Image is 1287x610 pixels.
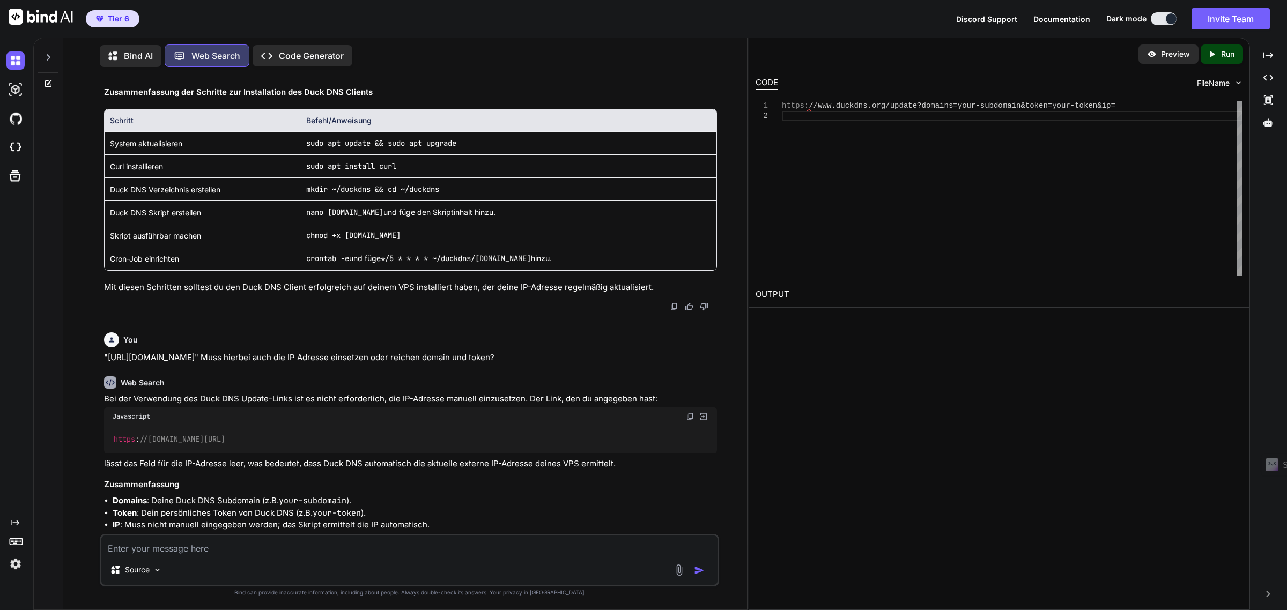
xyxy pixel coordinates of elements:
button: Invite Team [1192,8,1270,29]
img: darkChat [6,51,25,70]
p: Source [125,564,150,575]
span: Discord Support [956,14,1017,24]
span: org [872,101,885,110]
code: sudo apt update && sudo apt upgrade [306,138,456,148]
span: token [1075,101,1097,110]
li: : Deine Duck DNS Subdomain (z.B. ). [113,495,716,507]
code: */5 * * * * ~/duckdns/[DOMAIN_NAME] [381,254,531,263]
button: premiumTier 6 [86,10,139,27]
th: Schritt [105,109,301,132]
span: duckdns [835,101,867,110]
code: sudo apt install curl [306,161,396,171]
div: 1 [756,101,768,111]
span: Tier 6 [108,13,129,24]
td: System aktualisieren [105,132,301,155]
span: ? [917,101,921,110]
span: token [1025,101,1047,110]
button: Discord Support [956,13,1017,25]
p: Bei der Verwendung des Duck DNS Update-Links ist es nicht erforderlich, die IP-Adresse manuell ei... [104,393,716,405]
code: : [113,434,226,445]
span: - [975,101,980,110]
span: Javascript [113,412,150,421]
td: Duck DNS Skript erstellen [105,201,301,224]
td: Skript ausführbar machen [105,224,301,247]
td: Cron-Job einrichten [105,247,301,270]
span: ://www [804,101,831,110]
p: "[URL][DOMAIN_NAME]" Muss hierbei auch die IP Adresse einsetzen oder reichen domain und token? [104,352,716,364]
img: icon [694,565,705,576]
img: premium [96,16,103,22]
p: lässt das Feld für die IP-Adresse leer, was bedeutet, dass Duck DNS automatisch die aktuelle exte... [104,458,716,470]
img: copy [686,412,694,421]
div: 2 [756,111,768,121]
p: Run [1221,49,1234,59]
code: mkdir ~/duckdns && cd ~/duckdns [306,184,439,194]
span: . [831,101,835,110]
span: - [1070,101,1074,110]
td: Curl installieren [105,155,301,178]
p: Bind AI [124,49,153,62]
img: dislike [700,302,708,311]
span: subdomain [980,101,1020,110]
div: CODE [756,77,778,90]
span: . [867,101,871,110]
strong: Token [113,508,137,518]
span: & [1020,101,1025,110]
img: Bind AI [9,9,73,25]
li: : Dein persönliches Token von Duck DNS (z.B. ). [113,507,716,519]
span: / [885,101,890,110]
span: FileName [1197,78,1230,88]
img: attachment [673,564,685,576]
img: like [685,302,693,311]
span: your [1052,101,1070,110]
img: chevron down [1234,78,1243,87]
code: nano [DOMAIN_NAME] [306,207,383,217]
span: ip [1101,101,1111,110]
img: darkAi-studio [6,80,25,99]
img: Open in Browser [699,412,708,421]
th: Befehl/Anweisung [301,109,716,132]
td: und füge den Skriptinhalt hinzu. [301,201,716,224]
h3: Zusammenfassung [104,479,716,491]
span: https [782,101,804,110]
img: githubDark [6,109,25,128]
span: = [1111,101,1115,110]
code: your-token [313,508,361,518]
span: Documentation [1033,14,1090,24]
img: cloudideIcon [6,138,25,157]
span: & [1097,101,1101,110]
code: chmod +x [DOMAIN_NAME] [306,230,401,240]
img: copy [670,302,678,311]
p: Preview [1161,49,1190,59]
span: Dark mode [1106,13,1147,24]
code: crontab -e [306,254,349,263]
span: https [114,435,135,444]
span: domains [921,101,953,110]
img: Pick Models [153,566,162,575]
td: Duck DNS Verzeichnis erstellen [105,178,301,201]
span: = [1047,101,1052,110]
code: your-subdomain [279,495,346,506]
span: your [957,101,975,110]
p: Code Generator [279,49,344,62]
p: Mit diesen Schritten solltest du den Duck DNS Client erfolgreich auf deinem VPS installiert haben... [104,281,716,294]
td: und füge hinzu. [301,247,716,270]
button: Documentation [1033,13,1090,25]
h3: Zusammenfassung der Schritte zur Installation des Duck DNS Clients [104,86,716,99]
p: Web Search [191,49,240,62]
span: //[DOMAIN_NAME][URL] [139,435,225,444]
img: settings [6,555,25,573]
span: update [890,101,916,110]
strong: IP [113,519,120,530]
h6: Web Search [121,377,165,388]
strong: Domains [113,495,147,505]
h6: You [123,334,138,345]
h2: OUTPUT [749,282,1249,307]
li: : Muss nicht manuell eingegeben werden; das Skript ermittelt die IP automatisch. [113,519,716,531]
span: = [953,101,957,110]
img: preview [1147,49,1157,59]
p: Bind can provide inaccurate information, including about people. Always double-check its answers.... [100,589,719,597]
